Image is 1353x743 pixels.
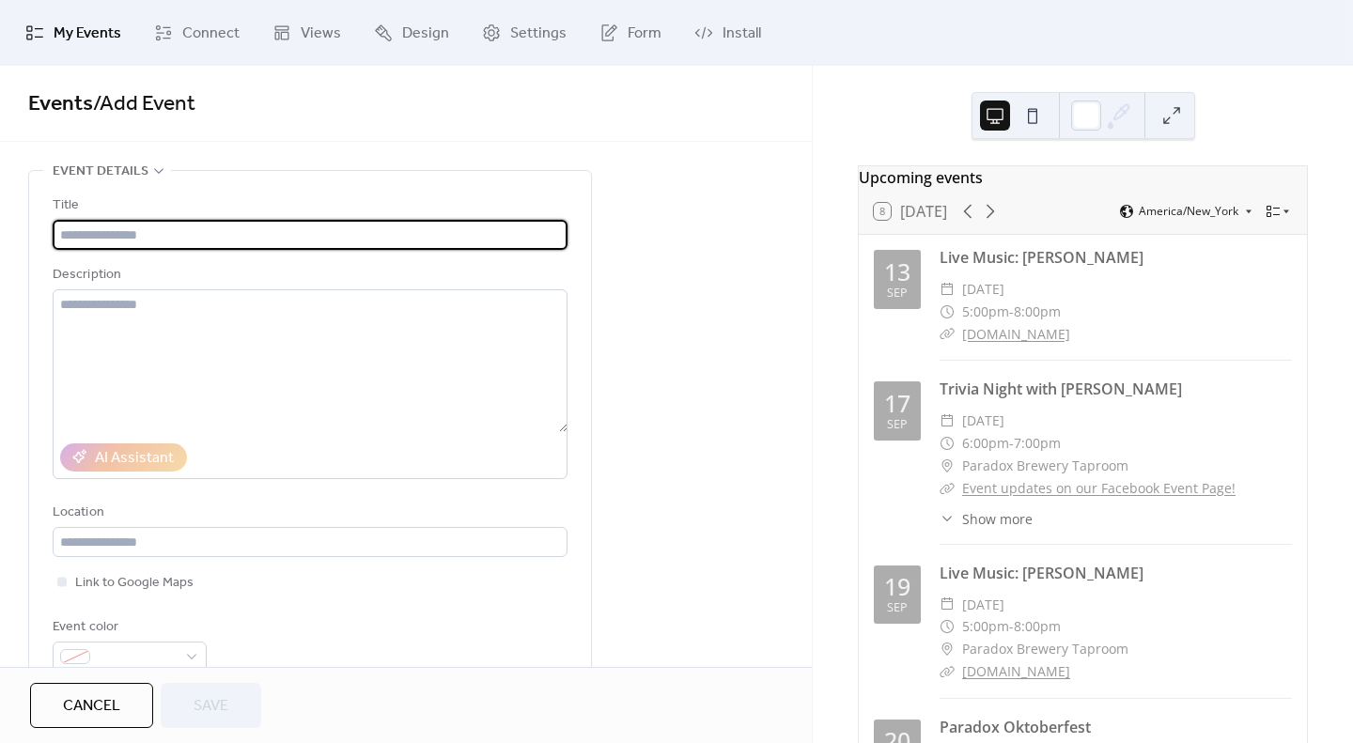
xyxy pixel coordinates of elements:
div: ​ [940,477,955,500]
span: 5:00pm [962,615,1009,638]
span: Cancel [63,695,120,718]
a: Connect [140,8,254,58]
span: Settings [510,23,567,45]
span: Link to Google Maps [75,572,194,595]
button: ​Show more [940,509,1033,529]
div: ​ [940,594,955,616]
span: My Events [54,23,121,45]
span: 6:00pm [962,432,1009,455]
span: Event details [53,161,148,183]
span: - [1009,615,1014,638]
span: [DATE] [962,594,1004,616]
a: Form [585,8,676,58]
a: Design [360,8,463,58]
span: America/New_York [1139,206,1238,217]
div: Sep [887,419,908,431]
span: 5:00pm [962,301,1009,323]
div: ​ [940,638,955,660]
span: Paradox Brewery Taproom [962,455,1128,477]
span: Paradox Brewery Taproom [962,638,1128,660]
div: 17 [884,392,910,415]
a: My Events [11,8,135,58]
span: Connect [182,23,240,45]
a: Settings [468,8,581,58]
span: - [1009,432,1014,455]
span: Install [723,23,761,45]
a: Trivia Night with [PERSON_NAME] [940,379,1182,399]
div: ​ [940,410,955,432]
span: 8:00pm [1014,301,1061,323]
div: Upcoming events [859,166,1307,189]
a: Live Music: [PERSON_NAME] [940,247,1143,268]
div: ​ [940,455,955,477]
div: ​ [940,432,955,455]
div: Sep [887,602,908,614]
div: ​ [940,323,955,346]
div: Event color [53,616,203,639]
div: 13 [884,260,910,284]
a: Events [28,84,93,125]
a: [DOMAIN_NAME] [962,325,1070,343]
div: ​ [940,509,955,529]
span: Show more [962,509,1033,529]
a: Event updates on our Facebook Event Page! [962,479,1236,497]
div: ​ [940,301,955,323]
span: Form [628,23,661,45]
div: Paradox Oktoberfest [940,716,1292,738]
div: Location [53,502,564,524]
span: 7:00pm [1014,432,1061,455]
span: [DATE] [962,410,1004,432]
span: Views [301,23,341,45]
div: ​ [940,278,955,301]
div: Title [53,194,564,217]
div: Sep [887,287,908,300]
button: Cancel [30,683,153,728]
span: - [1009,301,1014,323]
div: 19 [884,575,910,598]
span: 8:00pm [1014,615,1061,638]
a: [DOMAIN_NAME] [962,662,1070,680]
div: ​ [940,660,955,683]
a: Live Music: [PERSON_NAME] [940,563,1143,583]
div: ​ [940,615,955,638]
div: Description [53,264,564,286]
span: / Add Event [93,84,195,125]
a: Install [680,8,775,58]
span: [DATE] [962,278,1004,301]
span: Design [402,23,449,45]
a: Views [258,8,355,58]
